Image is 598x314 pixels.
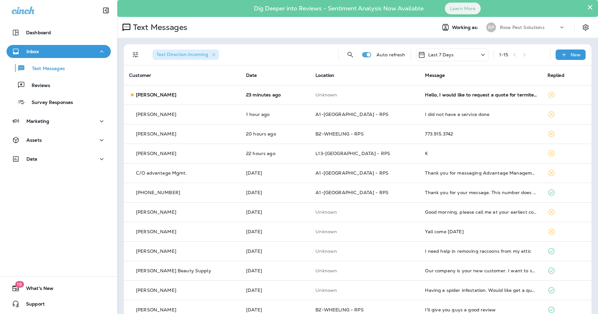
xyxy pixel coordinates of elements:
p: This customer does not have a last location and the phone number they messaged is not assigned to... [315,268,415,273]
p: Reviews [25,83,50,89]
p: Survey Responses [25,100,73,106]
div: Hello, I would like to request a quote for termite and pest inspection. What is your availability... [425,92,537,97]
button: Close [587,2,593,12]
button: Settings [580,21,591,33]
div: Text Direction:Incoming [153,50,219,60]
p: Sep 19, 2025 03:30 PM [246,268,305,273]
p: [PERSON_NAME] [136,112,176,117]
span: Message [425,72,445,78]
p: Text Messages [130,22,187,32]
p: Sep 23, 2025 11:31 AM [246,151,305,156]
span: 19 [15,281,24,288]
span: A1-[GEOGRAPHIC_DATA] - RPS [315,190,388,195]
p: Marketing [26,119,49,124]
span: Support [20,301,45,309]
div: 1 - 15 [499,52,508,57]
span: Text Direction : Incoming [156,51,208,57]
p: Sep 19, 2025 08:45 PM [246,249,305,254]
button: Assets [7,134,111,147]
div: Thank you for messaging Advantage Management. We are currently unavailable and will respond durin... [425,170,537,176]
span: Location [315,72,334,78]
button: Inbox [7,45,111,58]
button: Search Messages [344,48,357,61]
p: Sep 20, 2025 01:28 PM [246,229,305,234]
p: This customer does not have a last location and the phone number they messaged is not assigned to... [315,288,415,293]
p: [PERSON_NAME] [136,229,176,234]
p: [PERSON_NAME] [136,249,176,254]
span: Customer [129,72,151,78]
span: A1-[GEOGRAPHIC_DATA] - RPS [315,170,388,176]
span: B2-WHEELING - RPS [315,307,363,313]
div: Thank you for your message. This number does not accept incoming texts. For assistance, please co... [425,190,537,195]
span: Date [246,72,257,78]
p: New [571,52,581,57]
p: Dig Deeper into Reviews - Sentiment Analysis Now Available [235,7,443,9]
p: Assets [26,137,42,143]
button: Reviews [7,78,111,92]
div: 773.915.3742 [425,131,537,136]
p: Sep 22, 2025 07:04 AM [246,170,305,176]
p: This customer does not have a last location and the phone number they messaged is not assigned to... [315,229,415,234]
button: Survey Responses [7,95,111,109]
p: [PERSON_NAME] [136,288,176,293]
p: Sep 22, 2025 07:02 AM [246,190,305,195]
div: Having a spider infestation. Would like get a quote and schedule service. [425,288,537,293]
button: Learn More [445,3,481,14]
p: Sep 24, 2025 08:28 AM [246,112,305,117]
button: Data [7,152,111,165]
button: Support [7,297,111,310]
p: Data [26,156,37,162]
p: [PERSON_NAME] [136,209,176,215]
div: K [425,151,537,156]
div: Good morning, please call me at your earliest convenience. Thank you [425,209,537,215]
p: [PHONE_NUMBER] [136,190,180,195]
button: Marketing [7,115,111,128]
button: Text Messages [7,61,111,75]
p: Auto refresh [376,52,405,57]
div: I'll give you guys a good review [425,307,537,312]
p: Sep 23, 2025 01:20 PM [246,131,305,136]
button: 19What's New [7,282,111,295]
p: Dashboard [26,30,51,35]
button: Filters [129,48,142,61]
p: Sep 22, 2025 01:56 AM [246,209,305,215]
span: B2-WHEELING - RPS [315,131,363,137]
p: This customer does not have a last location and the phone number they messaged is not assigned to... [315,249,415,254]
span: Replied [547,72,564,78]
div: I need help in removing raccoons from my attic [425,249,537,254]
p: This customer does not have a last location and the phone number they messaged is not assigned to... [315,209,415,215]
p: Inbox [26,49,39,54]
p: [PERSON_NAME] [136,131,176,136]
span: Working as: [452,25,480,30]
p: Sep 18, 2025 03:10 PM [246,288,305,293]
div: RP [486,22,496,32]
button: Collapse Sidebar [97,4,115,17]
button: Dashboard [7,26,111,39]
span: L13-[GEOGRAPHIC_DATA] - RPS [315,150,390,156]
p: [PERSON_NAME] Beauty Supply [136,268,211,273]
p: Sep 17, 2025 12:52 PM [246,307,305,312]
p: This customer does not have a last location and the phone number they messaged is not assigned to... [315,92,415,97]
span: A1-[GEOGRAPHIC_DATA] - RPS [315,111,388,117]
p: Sep 24, 2025 09:33 AM [246,92,305,97]
p: [PERSON_NAME] [136,307,176,312]
p: Last 7 Days [428,52,454,57]
div: Yall come Thursday [425,229,537,234]
p: Rose Pest Solutions [500,25,545,30]
p: [PERSON_NAME] [136,92,176,97]
div: I did not have a service done [425,112,537,117]
p: C/O advantage Mgmt. [136,170,187,176]
p: Text Messages [25,66,65,72]
span: What's New [20,286,53,293]
div: Our company is your new customer. I want to send you W-9 form to issue the check for your company... [425,268,537,273]
p: [PERSON_NAME] [136,151,176,156]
